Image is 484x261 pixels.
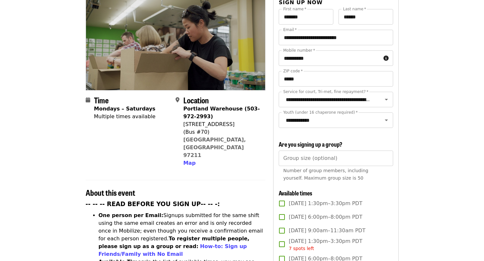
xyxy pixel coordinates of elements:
a: How-to: Sign up Friends/Family with No Email [99,243,247,257]
span: [DATE] 1:30pm–3:30pm PDT [289,237,362,252]
input: ZIP code [279,71,393,87]
button: Open [382,116,391,125]
label: Last name [343,7,366,11]
input: [object Object] [279,151,393,166]
input: Last name [339,9,393,25]
span: About this event [86,187,135,198]
label: Youth (under 16 chaperone required) [283,110,358,114]
button: Map [183,159,196,167]
input: Email [279,30,393,45]
label: Mobile number [283,48,315,52]
i: circle-info icon [383,55,389,61]
label: Service for court, Tri-met, fine repayment? [283,90,369,94]
input: Mobile number [279,50,381,66]
strong: Portland Warehouse (503-972-2993) [183,106,260,120]
div: Multiple times available [94,113,156,120]
span: [DATE] 6:00pm–8:00pm PDT [289,213,362,221]
div: [STREET_ADDRESS] [183,120,260,128]
li: Signups submitted for the same shift using the same email creates an error and is only recorded o... [99,212,266,258]
span: Number of group members, including yourself. Maximum group size is 50 [283,168,368,181]
span: [DATE] 9:00am–11:30am PDT [289,227,365,235]
span: Location [183,94,209,106]
i: map-marker-alt icon [176,97,179,103]
strong: Mondays – Saturdays [94,106,156,112]
label: Email [283,28,297,32]
label: ZIP code [283,69,303,73]
label: First name [283,7,307,11]
a: [GEOGRAPHIC_DATA], [GEOGRAPHIC_DATA] 97211 [183,137,246,158]
span: Are you signing up a group? [279,140,342,148]
span: Map [183,160,196,166]
span: Available times [279,189,312,197]
i: calendar icon [86,97,90,103]
strong: One person per Email: [99,212,164,218]
button: Open [382,95,391,104]
span: [DATE] 1:30pm–3:30pm PDT [289,200,362,207]
span: 7 spots left [289,246,314,251]
span: Time [94,94,109,106]
strong: -- -- -- READ BEFORE YOU SIGN UP-- -- -: [86,201,220,207]
input: First name [279,9,333,25]
strong: To register multiple people, please sign up as a group or read: [99,235,250,249]
div: (Bus #70) [183,128,260,136]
